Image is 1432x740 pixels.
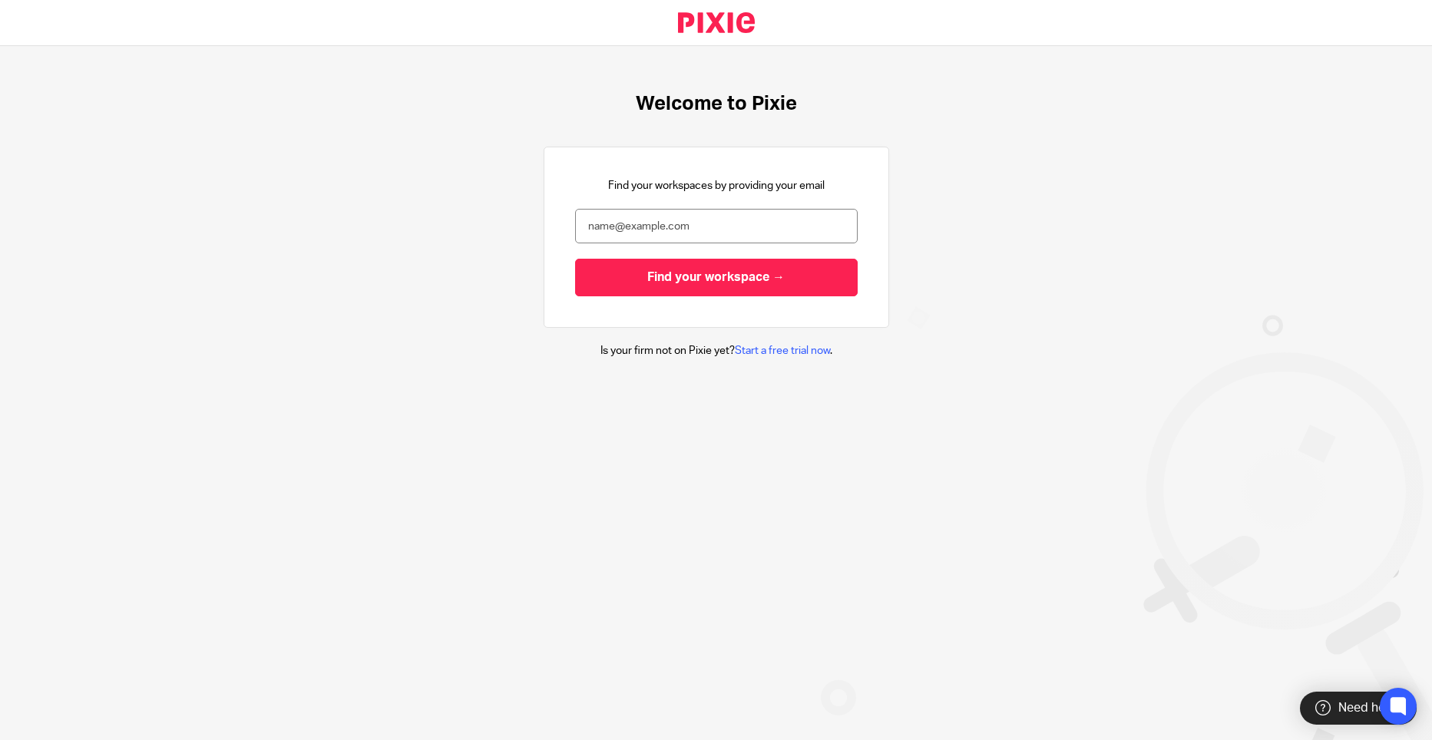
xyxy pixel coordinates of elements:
h1: Welcome to Pixie [636,92,797,116]
a: Start a free trial now [735,345,830,356]
p: Find your workspaces by providing your email [608,178,825,193]
div: Need help? [1300,692,1417,725]
p: Is your firm not on Pixie yet? . [600,343,832,358]
input: Find your workspace → [575,259,858,296]
input: name@example.com [575,209,858,243]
